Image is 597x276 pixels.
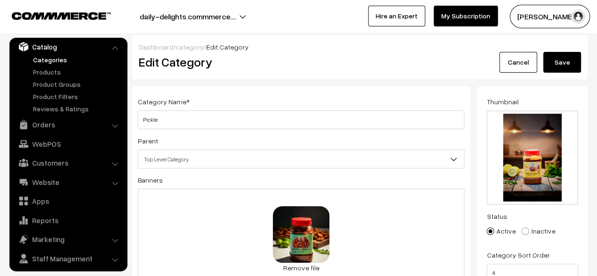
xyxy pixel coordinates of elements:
label: Thumbnail [487,97,518,107]
a: category [176,43,203,51]
a: My Subscription [434,6,498,26]
label: Status [487,211,507,221]
input: Category Name [138,110,464,129]
a: Orders [12,116,124,133]
a: Catalog [12,38,124,55]
a: COMMMERCE [12,9,94,21]
a: Hire an Expert [368,6,425,26]
div: / / [139,42,581,52]
a: Staff Management [12,250,124,267]
a: Categories [31,55,124,65]
span: Top Level Category [138,150,464,168]
a: Remove file [273,263,329,273]
label: Banners [138,175,163,185]
a: Product Groups [31,79,124,89]
label: Category Sort Order [487,250,549,260]
a: Reports [12,212,124,229]
label: Category Name [138,97,190,107]
a: Customers [12,154,124,171]
button: daily-delights.commmerce.… [107,5,269,28]
label: Parent [138,136,158,146]
h2: Edit Category [139,55,467,69]
a: Products [31,67,124,77]
label: Inactive [521,226,555,236]
label: Active [487,226,515,236]
a: Reviews & Ratings [31,104,124,114]
a: Marketing [12,231,124,248]
span: Top Level Category [138,151,464,167]
button: Save [543,52,581,73]
a: Cancel [499,52,537,73]
img: COMMMERCE [12,12,111,19]
a: Product Filters [31,92,124,101]
a: Dashboard [139,43,173,51]
span: Edit Category [206,43,249,51]
img: user [571,9,585,24]
a: Website [12,174,124,191]
button: [PERSON_NAME]… [510,5,590,28]
a: WebPOS [12,135,124,152]
a: Apps [12,192,124,209]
